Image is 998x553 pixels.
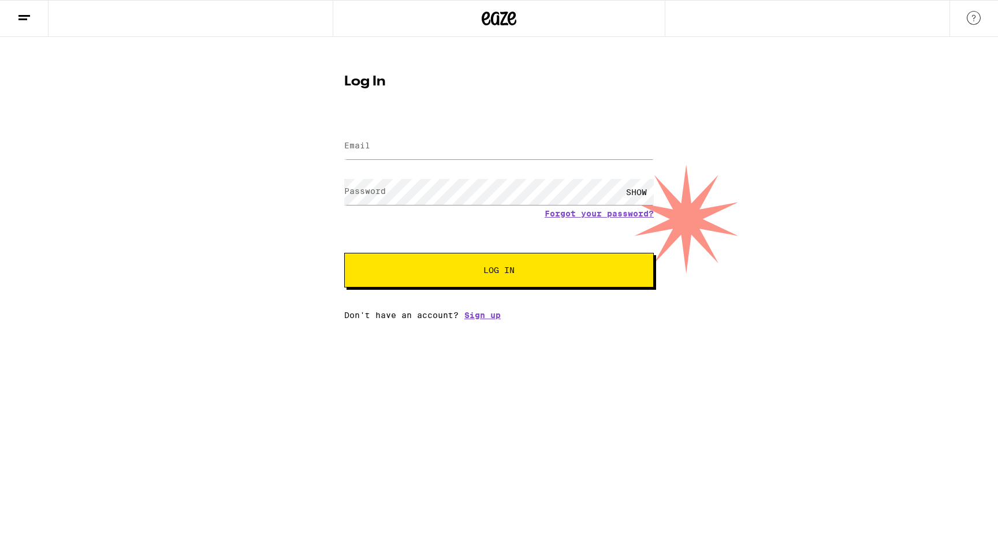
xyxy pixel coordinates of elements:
label: Password [344,186,386,196]
span: Log In [483,266,515,274]
div: Don't have an account? [344,311,654,320]
label: Email [344,141,370,150]
a: Sign up [464,311,501,320]
div: SHOW [619,179,654,205]
a: Forgot your password? [545,209,654,218]
h1: Log In [344,75,654,89]
button: Log In [344,253,654,287]
input: Email [344,133,654,159]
